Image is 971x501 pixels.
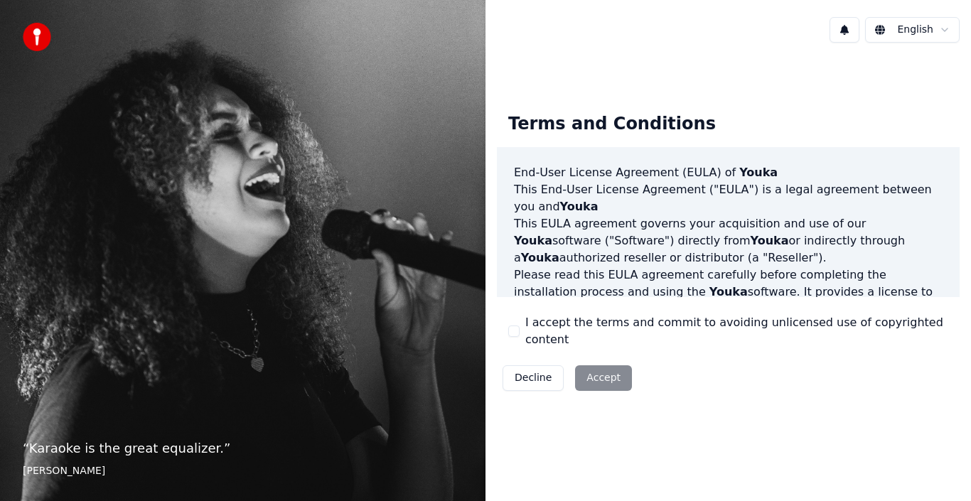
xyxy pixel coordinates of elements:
[503,365,564,391] button: Decline
[514,181,943,215] p: This End-User License Agreement ("EULA") is a legal agreement between you and
[525,314,948,348] label: I accept the terms and commit to avoiding unlicensed use of copyrighted content
[23,464,463,478] footer: [PERSON_NAME]
[497,102,727,147] div: Terms and Conditions
[514,234,552,247] span: Youka
[23,23,51,51] img: youka
[521,251,559,264] span: Youka
[514,215,943,266] p: This EULA agreement governs your acquisition and use of our software ("Software") directly from o...
[751,234,789,247] span: Youka
[709,285,748,298] span: Youka
[514,266,943,335] p: Please read this EULA agreement carefully before completing the installation process and using th...
[514,164,943,181] h3: End-User License Agreement (EULA) of
[560,200,599,213] span: Youka
[739,166,778,179] span: Youka
[23,438,463,458] p: “ Karaoke is the great equalizer. ”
